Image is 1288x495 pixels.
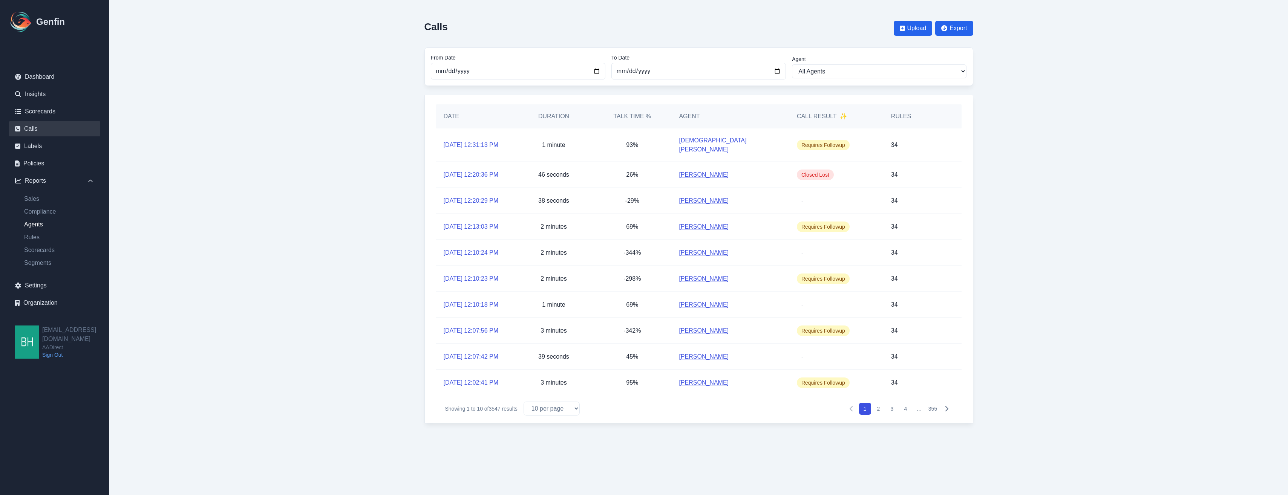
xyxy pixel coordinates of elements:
[42,325,109,344] h2: [EMAIL_ADDRESS][DOMAIN_NAME]
[9,87,100,102] a: Insights
[444,352,499,361] a: [DATE] 12:07:42 PM
[792,55,966,63] label: Agent
[679,300,729,309] a: [PERSON_NAME]
[9,278,100,293] a: Settings
[797,196,808,206] span: -
[845,403,953,415] nav: Pagination
[797,222,850,232] span: Requires Followup
[679,196,729,205] a: [PERSON_NAME]
[9,104,100,119] a: Scorecards
[891,274,898,283] p: 34
[873,403,885,415] button: 2
[679,136,781,154] a: [DEMOGRAPHIC_DATA][PERSON_NAME]
[626,300,638,309] p: 69%
[797,377,850,388] span: Requires Followup
[626,170,638,179] p: 26%
[797,325,850,336] span: Requires Followup
[679,326,729,335] a: [PERSON_NAME]
[444,248,499,257] a: [DATE] 12:10:24 PM
[935,21,973,36] button: Export
[538,170,569,179] p: 46 seconds
[477,406,483,412] span: 10
[542,141,565,150] p: 1 minute
[797,273,850,284] span: Requires Followup
[907,24,927,33] span: Upload
[444,378,499,387] a: [DATE] 12:02:41 PM
[679,248,729,257] a: [PERSON_NAME]
[424,21,448,32] h2: Calls
[891,196,898,205] p: 34
[522,112,585,121] h5: Duration
[894,21,933,36] button: Upload
[797,299,808,310] span: -
[891,300,898,309] p: 34
[431,54,605,61] label: From Date
[611,54,786,61] label: To Date
[950,24,967,33] span: Export
[538,352,569,361] p: 39 seconds
[9,173,100,188] div: Reports
[538,196,569,205] p: 38 seconds
[797,247,808,258] span: -
[859,403,871,415] button: 1
[891,352,898,361] p: 34
[600,112,664,121] h5: Talk Time %
[679,378,729,387] a: [PERSON_NAME]
[679,112,700,121] h5: Agent
[444,222,499,231] a: [DATE] 12:13:03 PM
[9,295,100,310] a: Organization
[444,141,499,150] a: [DATE] 12:31:13 PM
[18,194,100,203] a: Sales
[541,222,567,231] p: 2 minutes
[467,406,470,412] span: 1
[36,16,65,28] h1: Genfin
[18,246,100,255] a: Scorecards
[797,170,834,180] span: Closed Lost
[623,248,641,257] p: -344%
[541,326,567,335] p: 3 minutes
[18,233,100,242] a: Rules
[797,112,847,121] h5: Call Result
[626,378,638,387] p: 95%
[626,222,638,231] p: 69%
[840,112,847,121] span: ✨
[891,378,898,387] p: 34
[444,274,499,283] a: [DATE] 12:10:23 PM
[679,274,729,283] a: [PERSON_NAME]
[9,121,100,136] a: Calls
[797,140,850,150] span: Requires Followup
[9,10,33,34] img: Logo
[445,405,518,412] p: Showing to of results
[927,403,939,415] button: 355
[444,300,499,309] a: [DATE] 12:10:18 PM
[9,69,100,84] a: Dashboard
[886,403,898,415] button: 3
[797,351,808,362] span: -
[42,351,109,359] a: Sign Out
[626,352,638,361] p: 45%
[891,222,898,231] p: 34
[444,326,499,335] a: [DATE] 12:07:56 PM
[18,220,100,229] a: Agents
[541,378,567,387] p: 3 minutes
[15,325,39,359] img: bhackett@aadirect.com
[542,300,565,309] p: 1 minute
[891,248,898,257] p: 34
[489,406,501,412] span: 3547
[623,326,641,335] p: -342%
[42,344,109,351] span: AADirect
[626,141,638,150] p: 93%
[9,156,100,171] a: Policies
[541,248,567,257] p: 2 minutes
[444,112,507,121] h5: Date
[9,139,100,154] a: Labels
[18,258,100,267] a: Segments
[679,222,729,231] a: [PERSON_NAME]
[891,326,898,335] p: 34
[913,403,925,415] span: …
[18,207,100,216] a: Compliance
[679,170,729,179] a: [PERSON_NAME]
[623,274,641,283] p: -298%
[891,141,898,150] p: 34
